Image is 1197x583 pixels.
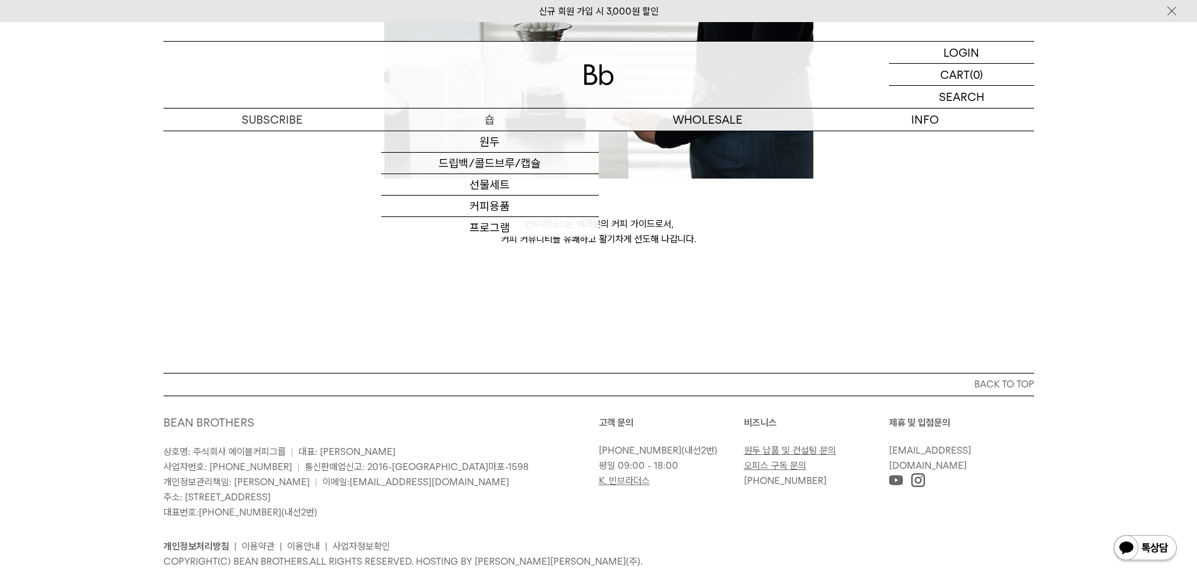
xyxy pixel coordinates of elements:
[163,109,381,131] a: SUBSCRIBE
[889,42,1034,64] a: LOGIN
[163,461,292,473] span: 사업자번호: [PHONE_NUMBER]
[599,443,738,458] p: (내선2번)
[350,476,509,488] a: [EMAIL_ADDRESS][DOMAIN_NAME]
[163,446,286,457] span: 상호명: 주식회사 에이블커피그룹
[744,475,827,486] a: [PHONE_NUMBER]
[1112,534,1178,564] img: 카카오톡 채널 1:1 채팅 버튼
[163,373,1034,396] button: BACK TO TOP
[599,415,744,430] p: 고객 문의
[163,492,271,503] span: 주소: [STREET_ADDRESS]
[381,196,599,217] a: 커피용품
[305,461,529,473] span: 통신판매업신고: 2016-[GEOGRAPHIC_DATA]마포-1598
[970,64,983,85] p: (0)
[381,131,599,153] a: 원두
[744,460,806,471] a: 오피스 구독 문의
[599,109,817,131] p: WHOLESALE
[939,86,984,108] p: SEARCH
[599,475,650,486] a: K. 빈브라더스
[291,446,293,457] span: |
[298,446,396,457] span: 대표: [PERSON_NAME]
[943,42,979,63] p: LOGIN
[381,109,599,131] a: 숍
[297,461,300,473] span: |
[744,415,889,430] p: 비즈니스
[940,64,970,85] p: CART
[539,6,659,17] a: 신규 회원 가입 시 3,000원 할인
[889,415,1034,430] p: 제휴 및 입점문의
[599,458,738,473] p: 평일 09:00 - 18:00
[287,541,320,552] a: 이용안내
[325,539,327,554] li: |
[889,445,971,471] a: [EMAIL_ADDRESS][DOMAIN_NAME]
[163,416,254,429] a: BEAN BROTHERS
[163,541,229,552] a: 개인정보처리방침
[322,476,509,488] span: 이메일:
[234,539,237,554] li: |
[163,554,1034,569] p: COPYRIGHT(C) BEAN BROTHERS. ALL RIGHTS RESERVED. HOSTING BY [PERSON_NAME][PERSON_NAME](주).
[242,541,274,552] a: 이용약관
[163,476,310,488] span: 개인정보관리책임: [PERSON_NAME]
[384,216,813,247] p: 빈브라더스는 여러분의 커피 가이드로서, 커피 커뮤니티를 유쾌하고 활기차게 선도해 나갑니다.
[889,64,1034,86] a: CART (0)
[584,64,614,85] img: 로고
[315,476,317,488] span: |
[744,445,836,456] a: 원두 납품 및 컨설팅 문의
[599,445,681,456] a: [PHONE_NUMBER]
[817,109,1034,131] p: INFO
[333,541,390,552] a: 사업자정보확인
[381,153,599,174] a: 드립백/콜드브루/캡슐
[381,174,599,196] a: 선물세트
[381,217,599,238] a: 프로그램
[280,539,282,554] li: |
[163,507,317,518] span: 대표번호: (내선2번)
[199,507,281,518] a: [PHONE_NUMBER]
